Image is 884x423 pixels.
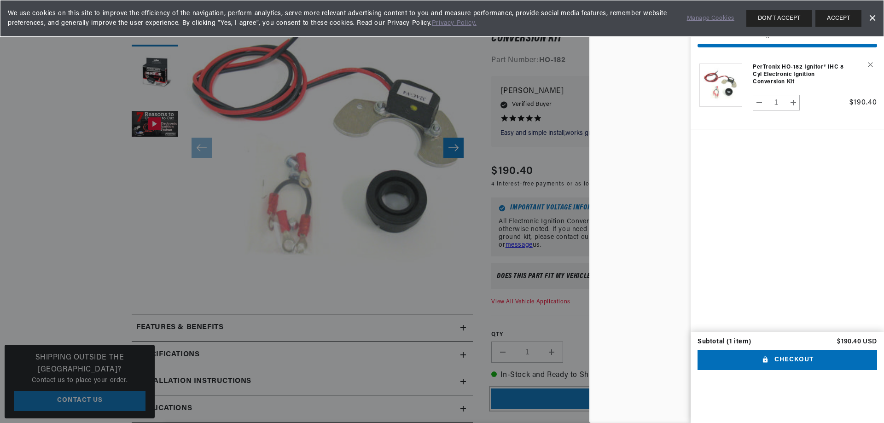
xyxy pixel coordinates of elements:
button: DON'T ACCEPT [746,10,812,27]
button: Remove PerTronix HO-182 Ignitor® IHC 8 cyl Electronic Ignition Conversion Kit [861,57,877,73]
a: Privacy Policy. [432,20,477,27]
a: Dismiss Banner [865,12,879,25]
button: Checkout [698,350,877,371]
div: Subtotal (1 item) [698,339,751,345]
a: Manage Cookies [687,14,734,23]
a: PerTronix HO-182 Ignitor® IHC 8 cyl Electronic Ignition Conversion Kit [753,64,844,86]
p: $190.40 USD [837,339,877,345]
span: $190.40 [849,99,877,106]
button: ACCEPT [815,10,861,27]
input: Quantity for PerTronix HO-182 Ignitor® IHC 8 cyl Electronic Ignition Conversion Kit [766,95,787,110]
span: We use cookies on this site to improve the efficiency of the navigation, perform analytics, serve... [8,9,674,28]
iframe: PayPal-paypal [698,382,877,402]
